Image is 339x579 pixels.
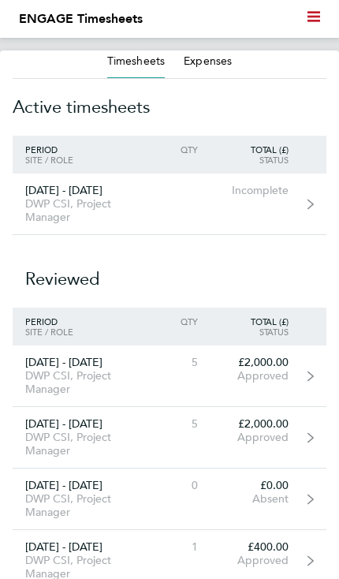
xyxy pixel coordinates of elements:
div: Qty [151,144,210,155]
div: Total (£) [210,316,301,327]
span: Period [25,144,58,155]
h2: Active timesheets [13,79,326,136]
div: Total (£) [210,144,301,155]
a: [DATE] - [DATE]DWP CSI, Project Manager0£0.00Absent [13,469,326,530]
li: ENGAGE Timesheets [19,9,143,28]
div: [DATE] - [DATE] [13,479,151,492]
div: 0 [151,479,210,492]
div: £2,000.00 [210,417,301,431]
div: £2,000.00 [210,356,301,369]
div: £0.00 [210,479,301,492]
h2: Reviewed [13,235,326,308]
a: [DATE] - [DATE]DWP CSI, Project ManagerIncomplete [13,174,326,235]
div: DWP CSI, Project Manager [13,369,151,396]
div: DWP CSI, Project Manager [13,431,151,458]
div: Approved [210,554,301,567]
div: Absent [210,492,301,506]
div: £400.00 [210,540,301,554]
div: [DATE] - [DATE] [13,540,151,554]
div: [DATE] - [DATE] [13,184,151,197]
div: [DATE] - [DATE] [13,356,151,369]
div: Incomplete [210,184,301,197]
div: Status [210,327,301,337]
div: 5 [151,417,210,431]
div: Site / Role [13,327,151,337]
div: 1 [151,540,210,554]
div: DWP CSI, Project Manager [13,492,151,519]
div: Qty [151,316,210,327]
span: Period [25,316,58,327]
div: Site / Role [13,155,151,165]
button: Expenses [184,54,232,69]
div: 5 [151,356,210,369]
div: DWP CSI, Project Manager [13,197,151,224]
div: Status [210,155,301,165]
a: [DATE] - [DATE]DWP CSI, Project Manager5£2,000.00Approved [13,407,326,469]
div: Approved [210,369,301,383]
a: [DATE] - [DATE]DWP CSI, Project Manager5£2,000.00Approved [13,346,326,407]
div: Approved [210,431,301,444]
div: [DATE] - [DATE] [13,417,151,431]
button: Timesheets [107,54,165,69]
